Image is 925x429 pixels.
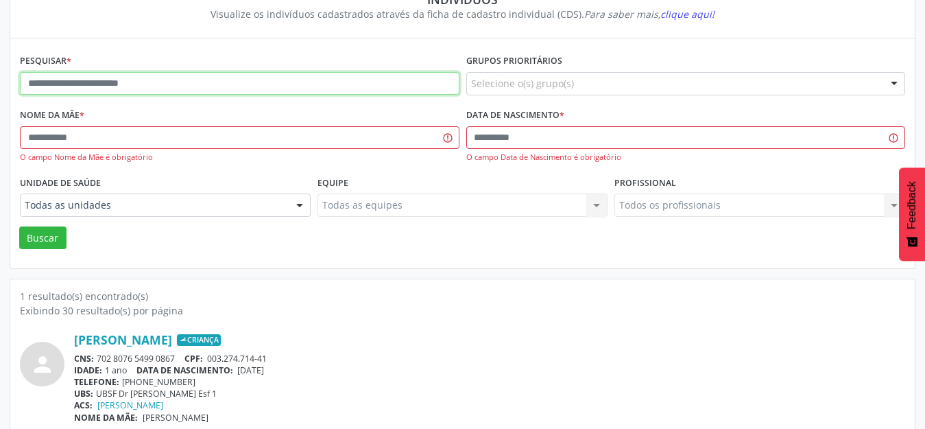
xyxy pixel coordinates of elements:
[30,352,55,377] i: person
[906,181,918,229] span: Feedback
[74,353,905,364] div: 702 8076 5499 0867
[74,399,93,411] span: ACS:
[184,353,203,364] span: CPF:
[20,152,459,163] div: O campo Nome da Mãe é obrigatório
[660,8,714,21] span: clique aqui!
[20,289,905,303] div: 1 resultado(s) encontrado(s)
[74,376,119,388] span: TELEFONE:
[584,8,714,21] i: Para saber mais,
[466,51,562,72] label: Grupos prioritários
[20,303,905,318] div: Exibindo 30 resultado(s) por página
[614,172,676,194] label: Profissional
[207,353,267,364] span: 003.274.714-41
[74,388,905,399] div: UBSF Dr [PERSON_NAME] Esf 1
[20,105,84,126] label: Nome da mãe
[471,76,574,91] span: Selecione o(s) grupo(s)
[20,172,101,194] label: Unidade de saúde
[466,105,564,126] label: Data de nascimento
[74,364,905,376] div: 1 ano
[19,227,67,250] button: Buscar
[74,388,93,399] span: UBS:
[97,399,163,411] a: [PERSON_NAME]
[136,364,233,376] span: DATA DE NASCIMENTO:
[899,167,925,261] button: Feedback - Mostrar pesquisa
[317,172,348,194] label: Equipe
[74,332,172,347] a: [PERSON_NAME]
[20,51,71,72] label: Pesquisar
[74,353,94,364] span: CNS:
[143,412,208,424] span: [PERSON_NAME]
[74,412,138,424] span: NOME DA MÃE:
[29,7,896,21] div: Visualize os indivíduos cadastrados através da ficha de cadastro individual (CDS).
[25,198,283,212] span: Todas as unidades
[237,364,264,376] span: [DATE]
[177,334,221,347] span: Criança
[466,152,906,163] div: O campo Data de Nascimento é obrigatório
[74,376,905,388] div: [PHONE_NUMBER]
[74,364,102,376] span: IDADE:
